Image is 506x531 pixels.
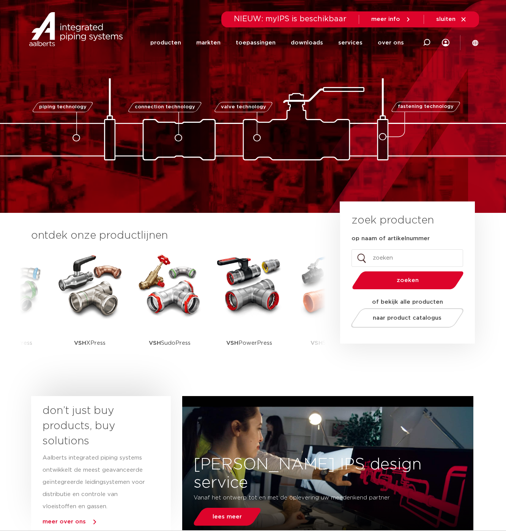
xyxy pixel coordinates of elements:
p: SudoPress [149,319,191,367]
a: markten [196,28,221,57]
p: Aalberts integrated piping systems ontwikkelt de meest geavanceerde geïntegreerde leidingsystemen... [43,452,146,513]
strong: VSH [74,340,86,346]
a: downloads [291,28,323,57]
p: Shurjoint [311,319,347,367]
strong: VSH [226,340,238,346]
strong: VSH [149,340,161,346]
h3: zoek producten [352,213,434,228]
strong: of bekijk alle producten [372,299,443,305]
p: Vanaf het ontwerp tot en met de oplevering uw meedenkend partner [194,492,416,504]
label: op naam of artikelnummer [352,235,430,243]
span: NIEUW: myIPS is beschikbaar [234,15,347,23]
button: zoeken [349,271,467,290]
strong: VSH [311,340,323,346]
a: meer over ons [43,519,86,525]
a: toepassingen [236,28,276,57]
a: sluiten [436,16,467,23]
a: services [338,28,363,57]
a: VSHShurjoint [295,251,363,367]
p: XPress [74,319,106,367]
span: zoeken [372,277,444,283]
span: piping technology [39,105,87,109]
a: VSHXPress [56,251,124,367]
div: my IPS [442,27,449,58]
span: meer info [371,16,400,22]
a: over ons [378,28,404,57]
span: lees meer [213,514,242,520]
span: fastening technology [398,105,454,109]
a: lees meer [192,508,263,526]
a: VSHSudoPress [136,251,204,367]
input: zoeken [352,249,463,267]
span: connection technology [134,105,195,109]
span: naar product catalogus [373,315,441,321]
a: meer info [371,16,411,23]
p: PowerPress [226,319,272,367]
a: naar product catalogus [349,308,465,328]
h3: don’t just buy products, buy solutions [43,403,146,449]
h3: [PERSON_NAME] IPS design service [182,455,473,492]
nav: Menu [150,28,404,57]
span: sluiten [436,16,456,22]
a: VSHPowerPress [215,251,284,367]
h3: ontdek onze productlijnen [31,228,314,243]
span: valve technology [221,105,266,109]
a: producten [150,28,181,57]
